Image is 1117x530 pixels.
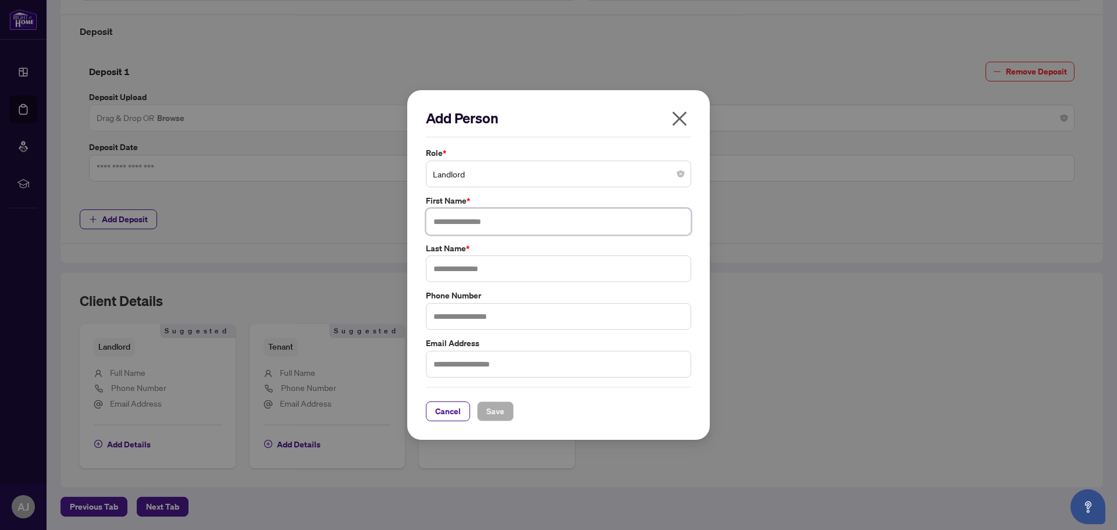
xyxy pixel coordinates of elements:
[433,163,684,185] span: Landlord
[677,170,684,177] span: close-circle
[426,147,691,159] label: Role
[426,109,691,127] h2: Add Person
[435,402,461,421] span: Cancel
[426,401,470,421] button: Cancel
[426,289,691,302] label: Phone Number
[426,242,691,255] label: Last Name
[426,194,691,207] label: First Name
[1070,489,1105,524] button: Open asap
[426,337,691,350] label: Email Address
[670,109,689,128] span: close
[477,401,514,421] button: Save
